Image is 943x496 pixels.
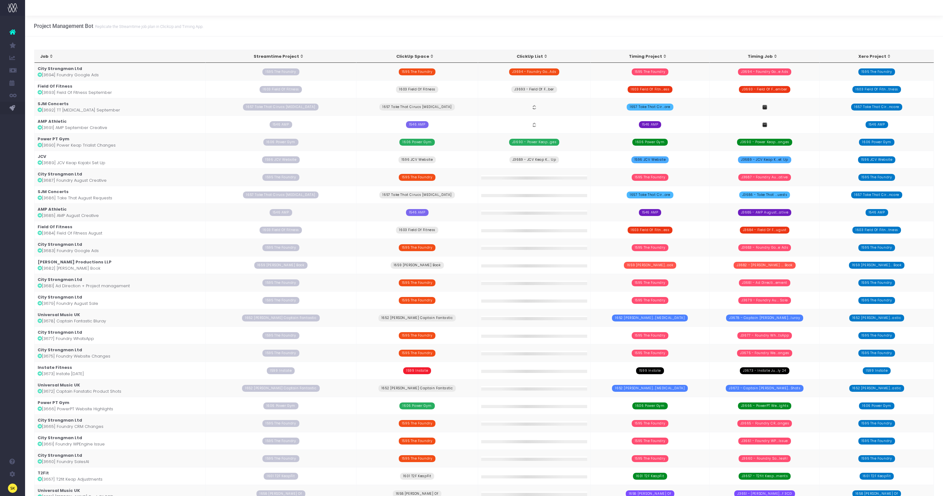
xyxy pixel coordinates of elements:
span: 1546 AMP [639,121,661,128]
strong: City Strongman Ltd [38,66,82,72]
span: J3661 - Foundry WP...Issue [738,438,791,445]
span: 1603 Field Of Fitness [260,227,302,234]
span: 1652 [PERSON_NAME]...astic [849,385,904,392]
span: J3693 - Field Of F...ber [511,86,557,93]
strong: Universal Music UK [38,382,80,388]
span: 1595 The Foundry [262,455,299,462]
span: 1657 Take That Cirucs [MEDICAL_DATA] [243,104,319,111]
span: J3665 - Foundry CR...anges [737,420,792,427]
span: 1546 AMP [639,209,661,216]
span: 1599 Instate [636,367,664,374]
span: 1606 Power Gym [399,139,435,146]
span: 1595 The Foundry [858,244,895,251]
span: 1652 [PERSON_NAME] Captain Fantastic [242,385,320,392]
span: 1657 Take That Cirucs [MEDICAL_DATA] [379,104,455,111]
span: 1595 The Foundry [632,332,669,339]
img: timing-bw.png [762,122,767,127]
span: 1546 AMP [866,121,888,128]
span: 1652 [PERSON_NAME]...[MEDICAL_DATA] [612,315,688,321]
strong: AMP Athletic [38,118,67,124]
td: [3665] Foundry CRM Changes [34,414,206,432]
span: 1595 The Foundry [858,455,895,462]
td: [3677] Foundry WhatsApp [34,326,206,344]
span: 1595 The Foundry [632,68,669,75]
strong: SJM Concerts [38,101,69,107]
span: J3666 - PowerPT We...ights [738,402,792,409]
span: 1595 The Foundry [858,350,895,357]
th: Xero Project: activate to sort column ascending [820,50,934,63]
div: Streamtime Project [211,53,347,60]
span: 1595 The Foundry [262,350,299,357]
div: Timing Job [715,53,810,60]
span: 1595 The Foundry [262,174,299,181]
span: 1595 The Foundry [262,244,299,251]
td: [3685] AMP August Creative [34,203,206,221]
th: Timing Project: activate to sort column ascending [591,50,710,63]
td: [3691] AMP September Creative [34,116,206,133]
span: 1596 JCV Website [858,156,896,163]
span: J3687 - Foundry Au...ative [738,174,791,181]
span: 1595 The Foundry [262,420,299,427]
span: 1657 Take That Cirucs [MEDICAL_DATA] [243,191,319,198]
strong: Field Of Fitness [38,224,72,230]
span: 1595 The Foundry [262,332,299,339]
span: 1606 Power Gym [263,402,298,409]
span: 1657 Take That Cirucs [MEDICAL_DATA] [379,191,455,198]
img: timing-bw.png [762,105,767,110]
span: J3682 - [PERSON_NAME] ... Book [734,262,796,269]
span: 1606 Power Gym [263,139,298,146]
strong: City Strongman Ltd [38,329,82,335]
td: [3672] Captain Fanstatic Product Shots [34,379,206,397]
div: Timing Project [596,53,700,60]
span: 1546 AMP [406,209,429,216]
span: J3660 - Foundry Sa...lesAI [739,455,791,462]
span: 1595 The Foundry [399,68,436,75]
span: J3684 - Field Of F...ugust [740,227,790,234]
span: 1595 The Foundry [858,420,895,427]
span: 1596 JCV Website [631,156,669,163]
td: [3687] Foundry August Creative [34,168,206,186]
th: ClickUp List: activate to sort column ascending [478,50,590,63]
span: 1606 Power Gym [859,139,894,146]
span: 1595 The Foundry [632,279,669,286]
td: [3690] Power Keap Trialist Changes [34,133,206,151]
td: [3660] Foundry SalesAI [34,450,206,467]
span: 1606 Power Gym [632,402,667,409]
td: [3686] Take That August Requests [34,186,206,203]
span: 1595 The Foundry [632,420,669,427]
span: J3681 - Ad Directi...ement [739,279,790,286]
span: J3686 - Take That ...uests [739,191,790,198]
strong: City Strongman Ltd [38,277,82,283]
span: J3679 - Foundry Au... Sale [738,297,791,304]
span: 1595 The Foundry [858,438,895,445]
td: [3692] TT [MEDICAL_DATA] September [34,98,206,116]
img: clickup-bw.png [532,105,537,110]
strong: Power PT Gym [38,400,69,406]
td: [3666] PowerPT Website Highlights [34,397,206,414]
span: 1657 Take That Cir...ncore [851,191,902,198]
td: [3679] Foundry August Sale [34,291,206,309]
td: [3681] Ad Direction + Project management [34,274,206,291]
th: Streamtime Project: activate to sort column ascending [206,50,356,63]
span: 1595 The Foundry [399,174,436,181]
span: J3690 - Power Keap...ges [509,139,559,146]
span: 1601 T2F KeapFit [264,473,298,480]
span: 1595 The Foundry [262,68,299,75]
th: ClickUp Space: activate to sort column ascending [356,50,478,63]
span: 1603 Field Of Fitn...ess [628,86,672,93]
span: J3677 - Foundry Wh...tsApp [737,332,792,339]
span: 1657 Take That Cir...ore [627,104,673,111]
span: 1595 The Foundry [632,174,669,181]
span: 1595 The Foundry [262,438,299,445]
td: [3673] Instate [DATE] [34,362,206,379]
span: 1659 [PERSON_NAME] Book [254,262,308,269]
strong: Universal Music UK [38,488,80,493]
span: J3672 - Captain [PERSON_NAME]...Shots [726,385,803,392]
td: [3675] Foundry Website Changes [34,344,206,362]
strong: AMP Athletic [38,206,67,212]
span: 1659 [PERSON_NAME]...ook [624,262,676,269]
span: 1657 Take That Cir...ore [627,191,673,198]
td: [3682] [PERSON_NAME] Book [34,256,206,274]
span: 1595 The Foundry [399,350,436,357]
strong: Universal Music UK [38,312,80,318]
